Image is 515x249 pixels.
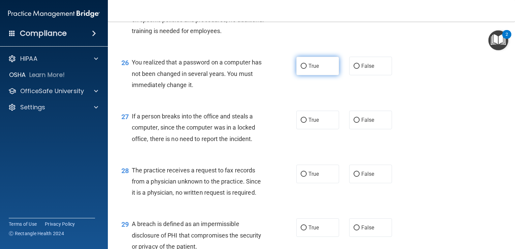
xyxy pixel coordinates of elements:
h4: Compliance [20,29,67,38]
span: The practice receives a request to fax records from a physician unknown to the practice. Since it... [132,167,261,196]
div: 2 [506,34,508,43]
button: Open Resource Center, 2 new notifications [488,30,508,50]
span: If a person breaks into the office and steals a computer, since the computer was in a locked offi... [132,113,255,142]
span: 28 [121,167,129,175]
span: 29 [121,220,129,228]
span: Ⓒ Rectangle Health 2024 [9,230,64,237]
span: 27 [121,113,129,121]
span: True [308,171,319,177]
a: Terms of Use [9,221,37,227]
p: HIPAA [20,55,37,63]
a: Settings [8,103,98,111]
input: True [301,118,307,123]
p: OSHA [9,71,26,79]
span: True [308,63,319,69]
input: True [301,225,307,230]
input: True [301,64,307,69]
span: True [308,117,319,123]
span: You realized that a password on a computer has not been changed in several years. You must immedi... [132,59,262,88]
p: OfficeSafe University [20,87,84,95]
input: True [301,172,307,177]
a: Privacy Policy [45,221,75,227]
span: False [361,63,374,69]
p: Learn More! [29,71,65,79]
input: False [354,172,360,177]
span: True [308,224,319,231]
p: Settings [20,103,45,111]
input: False [354,64,360,69]
span: 26 [121,59,129,67]
input: False [354,225,360,230]
img: PMB logo [8,7,100,21]
input: False [354,118,360,123]
span: False [361,171,374,177]
a: HIPAA [8,55,98,63]
span: False [361,117,374,123]
a: OfficeSafe University [8,87,98,95]
span: False [361,224,374,231]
